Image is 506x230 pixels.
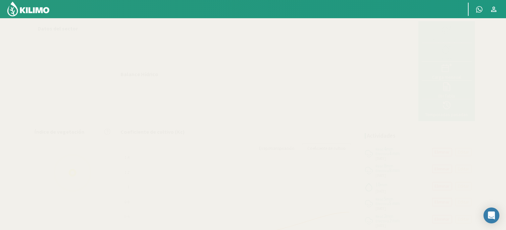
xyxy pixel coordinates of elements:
[376,156,386,161] span: [DATE]
[458,165,469,173] p: Editar
[125,170,129,174] text: 1.2
[422,62,472,80] button: Carga mensual
[384,146,386,152] span: 4
[434,182,450,190] p: Eliminar
[253,143,300,154] a: Evapotranspiración
[125,156,129,160] text: 1.4
[384,196,386,202] span: 5
[121,128,185,136] p: Coeficiente de cultivo (Kc)
[376,173,386,178] span: [DATE]
[434,165,450,173] p: Eliminar
[376,181,380,188] span: 10
[376,201,389,206] span: Efectiva
[386,146,393,152] span: mm
[380,182,387,188] span: mm
[434,198,450,206] p: Eliminar
[389,167,400,173] span: 8 mm
[127,185,129,189] text: 1
[458,148,469,156] p: Editar
[386,196,393,202] span: mm
[386,163,393,169] span: mm
[384,213,386,219] span: 2
[432,182,452,190] button: Eliminar
[376,218,389,223] span: Efectiva
[389,200,400,207] span: 5 mm
[39,140,106,206] img: Loading...
[455,148,472,156] button: Editar
[455,182,472,190] button: Editar
[376,206,386,211] span: [DATE]
[376,189,386,194] span: [DATE]
[424,94,470,98] div: BH Tabla
[424,56,470,61] div: Riego
[424,75,470,79] div: Carga mensual
[432,148,452,156] button: Eliminar
[302,143,351,154] a: Coeficiente de cultivo
[384,162,386,169] span: 8
[386,213,393,219] span: mm
[455,165,472,173] button: Editar
[376,151,389,156] span: Efectiva
[458,198,469,206] p: Editar
[7,1,50,17] img: Kilimo
[458,215,469,223] p: Editar
[422,43,472,62] button: Riego
[434,215,450,223] p: Eliminar
[458,182,469,190] p: Editar
[376,147,384,152] span: Real:
[434,148,450,156] p: Eliminar
[376,197,384,202] span: Real:
[432,198,452,206] button: Eliminar
[376,223,386,229] span: [DATE]
[483,207,499,223] div: Open Intercom Messenger
[422,80,472,99] button: BH Tabla
[125,200,129,204] text: 0.8
[34,128,84,136] p: Índice de vegetación
[389,150,400,157] span: 4 mm
[389,217,400,224] span: 2 mm
[455,215,472,223] button: Editar
[367,133,395,139] h4: Actividades
[424,112,470,117] div: Temporadas pasadas
[422,99,472,118] button: Temporadas pasadas
[455,198,472,206] button: Editar
[121,70,158,78] p: Balance Hídrico
[376,168,389,173] span: Efectiva
[376,163,384,168] span: Real:
[424,38,470,42] div: Precipitaciones
[376,214,384,219] span: Real:
[432,165,452,173] button: Eliminar
[125,214,129,218] text: 0.6
[432,215,452,223] button: Eliminar
[38,24,107,32] p: Datos del sector
[422,24,472,43] button: Precipitaciones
